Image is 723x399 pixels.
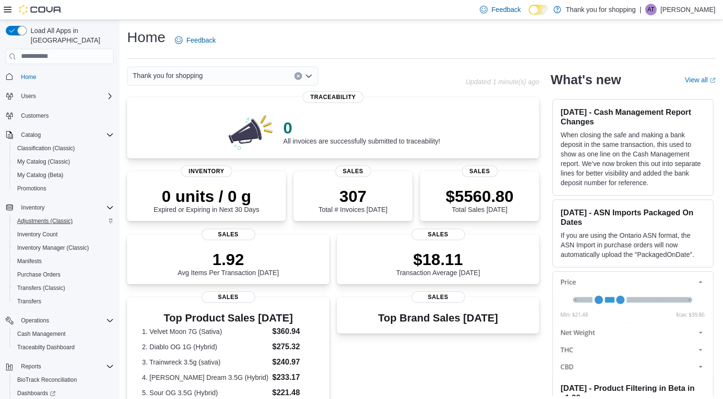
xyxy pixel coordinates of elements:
a: Traceabilty Dashboard [13,342,78,353]
button: Operations [2,314,118,327]
span: Feedback [491,5,520,14]
div: Avg Items Per Transaction [DATE] [178,250,279,277]
a: Adjustments (Classic) [13,215,76,227]
span: Sales [202,229,255,240]
dd: $240.97 [272,356,314,368]
span: My Catalog (Beta) [13,169,114,181]
button: Traceabilty Dashboard [10,341,118,354]
button: Cash Management [10,327,118,341]
button: Operations [17,315,53,326]
a: Cash Management [13,328,69,340]
span: Adjustments (Classic) [17,217,73,225]
p: When closing the safe and making a bank deposit in the same transaction, this used to show as one... [561,130,705,188]
a: My Catalog (Classic) [13,156,74,167]
button: Reports [17,361,45,372]
h3: Top Brand Sales [DATE] [378,312,498,324]
button: Manifests [10,255,118,268]
p: $18.11 [396,250,480,269]
button: Home [2,70,118,84]
span: Home [21,73,36,81]
p: $5560.80 [446,187,514,206]
p: [PERSON_NAME] [660,4,715,15]
a: Promotions [13,183,50,194]
span: My Catalog (Beta) [17,171,64,179]
span: Cash Management [17,330,65,338]
h3: [DATE] - Cash Management Report Changes [561,107,705,126]
span: Dashboards [13,388,114,399]
button: Customers [2,109,118,122]
span: Operations [17,315,114,326]
button: Purchase Orders [10,268,118,281]
span: Sales [202,291,255,303]
button: Inventory [2,201,118,214]
h2: What's new [550,72,621,88]
span: Inventory [181,166,232,177]
button: Users [2,89,118,103]
button: Clear input [294,72,302,80]
div: All invoices are successfully submitted to traceability! [283,118,440,145]
p: 1.92 [178,250,279,269]
dt: 2. Diablo OG 1G (Hybrid) [142,342,269,352]
button: Catalog [17,129,44,141]
span: Transfers [13,296,114,307]
span: Inventory Manager (Classic) [17,244,89,252]
span: Transfers (Classic) [13,282,114,294]
div: Alfred Torres [645,4,657,15]
button: Open list of options [305,72,313,80]
span: Manifests [13,255,114,267]
span: Reports [21,363,41,370]
span: Sales [335,166,371,177]
span: Inventory Count [17,231,58,238]
dt: 4. [PERSON_NAME] Dream 3.5G (Hybrid) [142,373,269,382]
span: Thank you for shopping [133,70,203,81]
span: Purchase Orders [13,269,114,280]
dt: 5. Sour OG 3.5G (Hybrid) [142,388,269,398]
p: Thank you for shopping [566,4,636,15]
span: Feedback [186,35,216,45]
span: Inventory Count [13,229,114,240]
span: Home [17,71,114,83]
span: Transfers [17,298,41,305]
dd: $360.94 [272,326,314,337]
button: Classification (Classic) [10,142,118,155]
span: Purchase Orders [17,271,61,278]
a: Inventory Count [13,229,62,240]
div: Expired or Expiring in Next 30 Days [154,187,259,213]
span: Classification (Classic) [17,144,75,152]
p: | [639,4,641,15]
span: My Catalog (Classic) [13,156,114,167]
button: Inventory Count [10,228,118,241]
span: Sales [462,166,497,177]
button: My Catalog (Classic) [10,155,118,168]
span: Operations [21,317,49,324]
p: 0 units / 0 g [154,187,259,206]
a: Transfers [13,296,45,307]
span: Classification (Classic) [13,143,114,154]
span: Catalog [21,131,41,139]
div: Transaction Average [DATE] [396,250,480,277]
a: Inventory Manager (Classic) [13,242,93,254]
span: Traceability [303,91,364,103]
a: Feedback [171,31,219,50]
span: Inventory [21,204,44,211]
span: Catalog [17,129,114,141]
button: Inventory [17,202,48,213]
span: Sales [411,291,465,303]
span: BioTrack Reconciliation [13,374,114,386]
span: Reports [17,361,114,372]
button: BioTrack Reconciliation [10,373,118,387]
button: Promotions [10,182,118,195]
div: Total # Invoices [DATE] [318,187,387,213]
p: Updated 1 minute(s) ago [465,78,539,86]
span: Inventory [17,202,114,213]
button: Inventory Manager (Classic) [10,241,118,255]
span: Promotions [13,183,114,194]
p: If you are using the Ontario ASN format, the ASN Import in purchase orders will now automatically... [561,231,705,259]
dd: $275.32 [272,341,314,353]
div: Total Sales [DATE] [446,187,514,213]
h1: Home [127,28,165,47]
img: 0 [226,112,276,151]
span: Customers [21,112,49,120]
dd: $233.17 [272,372,314,383]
